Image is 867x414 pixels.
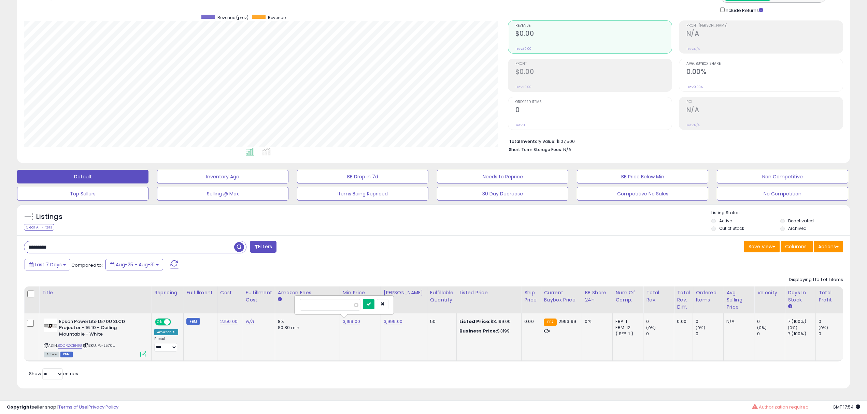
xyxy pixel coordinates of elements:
button: Actions [814,241,843,252]
div: Repricing [154,289,181,296]
div: FBM: 12 [615,325,638,331]
span: Ordered Items [515,100,672,104]
div: BB Share 24h. [585,289,610,304]
div: Fulfillment Cost [246,289,272,304]
button: Aug-25 - Aug-31 [105,259,163,270]
label: Out of Stock [719,225,744,231]
div: Displaying 1 to 1 of 1 items [789,277,843,283]
button: Last 7 Days [25,259,70,270]
div: Amazon AI [154,329,178,335]
div: 0 [646,331,674,337]
div: 0% [585,319,607,325]
button: Needs to Reprice [437,170,568,183]
b: Listed Price: [459,318,491,325]
button: Competitive No Sales [577,187,708,201]
div: [PERSON_NAME] [384,289,424,296]
small: Prev: 0 [515,123,525,127]
span: Profit [PERSON_NAME] [686,24,843,28]
h5: Listings [36,212,62,222]
span: FBM [60,352,73,357]
button: Default [17,170,148,183]
div: 7 (100%) [788,331,815,337]
span: Aug-25 - Aug-31 [116,261,155,268]
span: Revenue [268,15,286,20]
span: Revenue (prev) [217,15,248,20]
a: 3,199.00 [343,318,360,325]
div: Days In Stock [788,289,813,304]
div: 0.00 [524,319,536,325]
div: 0 [819,331,846,337]
div: Total Profit [819,289,843,304]
div: 0 [757,319,785,325]
strong: Copyright [7,404,32,410]
small: Prev: $0.00 [515,47,531,51]
span: Authorization required [759,404,809,410]
div: 50 [430,319,451,325]
span: N/A [563,146,571,153]
div: Title [42,289,148,296]
h2: N/A [686,106,843,115]
div: Fulfillable Quantity [430,289,454,304]
button: Top Sellers [17,187,148,201]
div: N/A [726,319,749,325]
span: Revenue [515,24,672,28]
small: Days In Stock. [788,304,792,310]
button: Columns [781,241,813,252]
a: 3,999.00 [384,318,402,325]
span: Show: entries [29,370,78,377]
span: Profit [515,62,672,66]
button: Filters [250,241,276,253]
small: FBM [186,318,200,325]
a: N/A [246,318,254,325]
div: Preset: [154,337,178,352]
div: Min Price [343,289,378,296]
div: 0 [819,319,846,325]
div: Cost [220,289,240,296]
small: (0%) [788,325,797,330]
label: Deactivated [788,218,814,224]
small: Prev: N/A [686,123,700,127]
span: Avg. Buybox Share [686,62,843,66]
span: ROI [686,100,843,104]
div: Current Buybox Price [544,289,579,304]
label: Archived [788,225,807,231]
div: Velocity [757,289,782,296]
div: 8% [278,319,335,325]
div: Total Rev. [646,289,671,304]
small: Prev: $0.00 [515,85,531,89]
b: Business Price: [459,328,497,334]
small: (0%) [646,325,656,330]
p: Listing States: [711,210,850,216]
button: Non Competitive [717,170,848,183]
b: Epson PowerLite L570U 3LCD Projector - 16:10 - Ceiling Mountable - White [59,319,142,339]
b: Short Term Storage Fees: [509,147,562,152]
div: 0 [646,319,674,325]
a: Terms of Use [58,404,87,410]
div: FBA: 1 [615,319,638,325]
div: 0.00 [677,319,687,325]
button: Inventory Age [157,170,288,183]
div: $0.30 min [278,325,335,331]
h2: $0.00 [515,30,672,39]
div: Ordered Items [696,289,721,304]
span: 2993.99 [558,318,576,325]
small: (0%) [819,325,828,330]
small: (0%) [757,325,767,330]
button: BB Price Below Min [577,170,708,183]
span: 2025-09-8 17:54 GMT [833,404,860,410]
small: (0%) [696,325,705,330]
div: Ship Price [524,289,538,304]
span: OFF [170,319,181,325]
div: $3,199.00 [459,319,516,325]
small: Amazon Fees. [278,296,282,302]
span: Columns [785,243,807,250]
div: $3199 [459,328,516,334]
button: Selling @ Max [157,187,288,201]
small: Prev: 0.00% [686,85,703,89]
button: 30 Day Decrease [437,187,568,201]
a: Privacy Policy [88,404,118,410]
span: All listings currently available for purchase on Amazon [44,352,59,357]
small: Prev: N/A [686,47,700,51]
b: Total Inventory Value: [509,138,555,144]
div: 0 [696,331,723,337]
